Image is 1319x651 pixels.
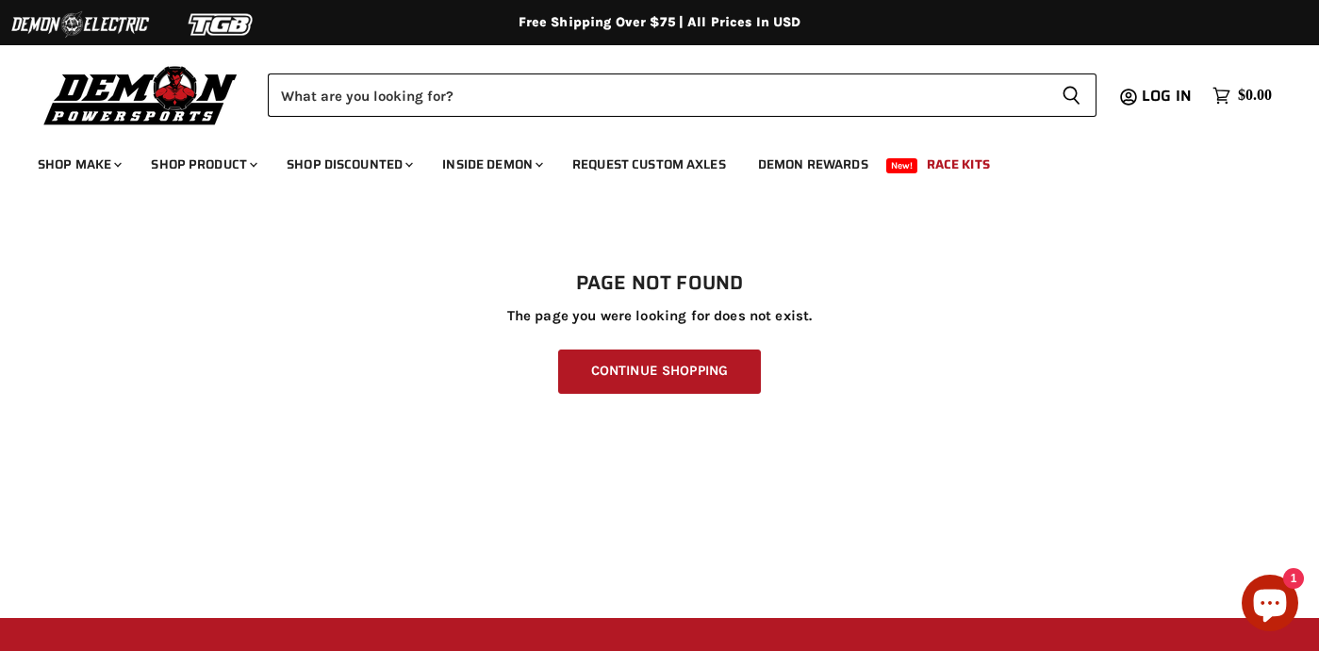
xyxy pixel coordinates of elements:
[1133,88,1203,105] a: Log in
[268,73,1047,117] input: Search
[38,61,244,128] img: Demon Powersports
[1047,73,1096,117] button: Search
[558,145,740,184] a: Request Custom Axles
[38,272,1281,295] h1: Page not found
[268,73,1096,117] form: Product
[38,308,1281,324] p: The page you were looking for does not exist.
[1203,82,1281,109] a: $0.00
[9,7,151,42] img: Demon Electric Logo 2
[913,145,1004,184] a: Race Kits
[24,138,1267,184] ul: Main menu
[1238,87,1272,105] span: $0.00
[886,158,918,173] span: New!
[137,145,269,184] a: Shop Product
[151,7,292,42] img: TGB Logo 2
[428,145,554,184] a: Inside Demon
[1236,575,1304,636] inbox-online-store-chat: Shopify online store chat
[272,145,424,184] a: Shop Discounted
[744,145,882,184] a: Demon Rewards
[24,145,133,184] a: Shop Make
[1142,84,1192,107] span: Log in
[558,350,761,394] a: Continue Shopping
